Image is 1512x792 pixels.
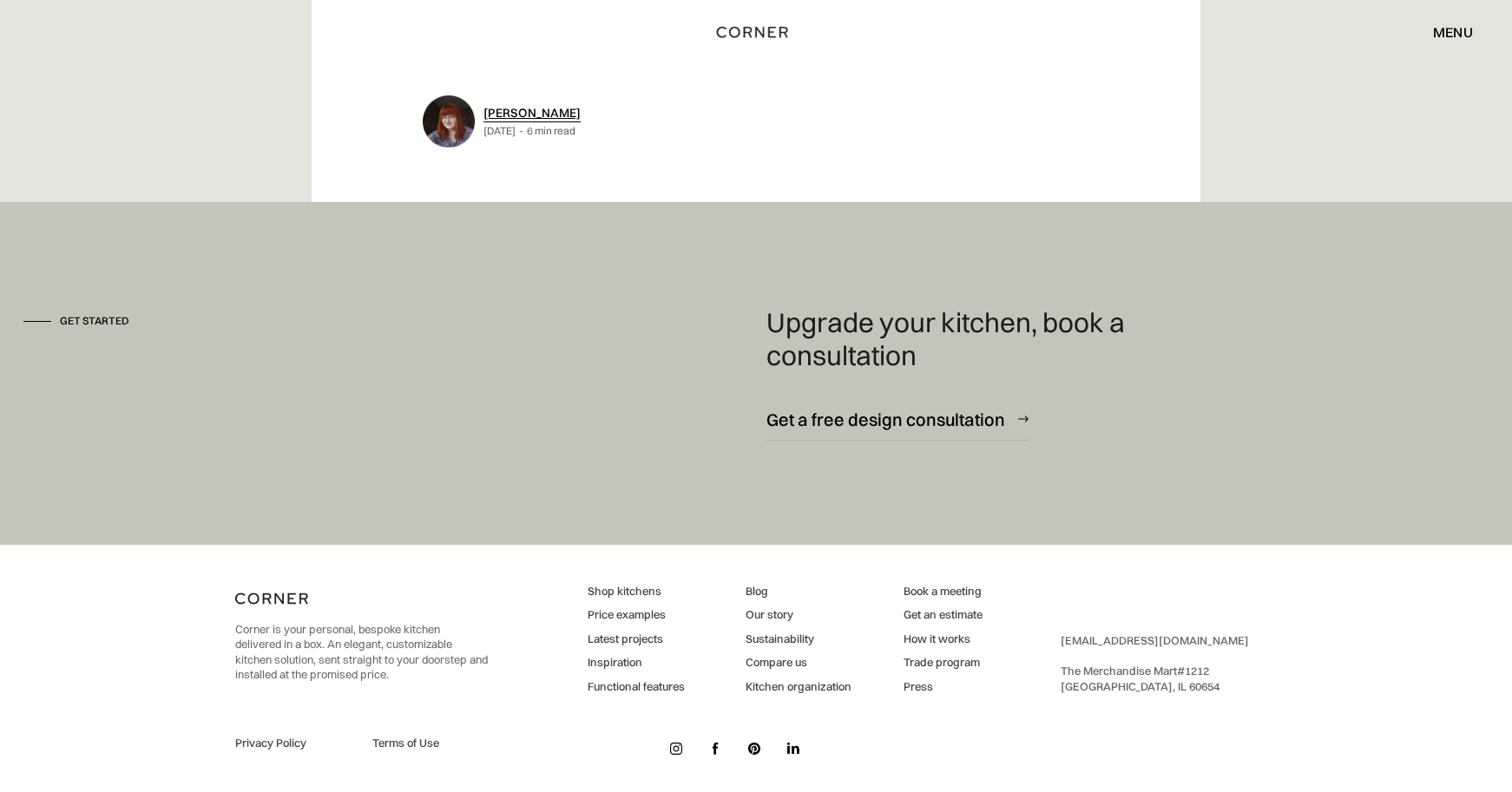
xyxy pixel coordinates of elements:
[588,607,685,623] a: Price examples
[588,655,685,671] a: Inspiration
[904,632,983,647] a: How it works
[235,736,352,751] a: Privacy Policy
[904,584,983,599] a: Book a meeting
[519,124,523,138] div: -
[235,622,488,683] p: Corner is your personal, bespoke kitchen delivered in a box. An elegant, customizable kitchen sol...
[697,21,816,43] a: home
[1061,633,1249,694] div: ‍ The Merchandise Mart #1212 ‍ [GEOGRAPHIC_DATA], IL 60654
[1433,25,1473,39] div: menu
[904,607,983,623] a: Get an estimate
[746,607,851,623] a: Our story
[60,314,129,329] div: Get started
[588,632,685,647] a: Latest projects
[904,679,983,695] a: Press
[588,584,685,599] a: Shop kitchens
[746,584,851,599] a: Blog
[527,124,575,138] div: 6 min read
[483,105,581,121] a: [PERSON_NAME]
[483,124,516,138] div: [DATE]
[766,306,1257,372] h4: Upgrade your kitchen, book a consultation
[766,408,1005,431] div: Get a free design consultation
[746,679,851,695] a: Kitchen organization
[904,655,983,671] a: Trade program
[588,679,685,695] a: Functional features
[746,655,851,671] a: Compare us
[1061,633,1249,647] a: [EMAIL_ADDRESS][DOMAIN_NAME]
[1416,17,1473,47] div: menu
[372,736,489,751] a: Terms of Use
[766,398,1029,441] a: Get a free design consultation
[746,632,851,647] a: Sustainability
